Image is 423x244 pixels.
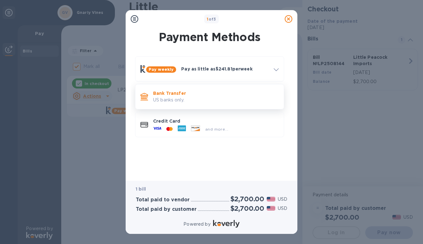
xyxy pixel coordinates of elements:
b: of 3 [207,17,216,21]
h3: Total paid by customer [136,206,197,212]
p: Pay as little as $241.81 per week [181,66,269,72]
p: USD [278,205,287,212]
b: Pay weekly [149,67,174,72]
span: 1 [207,17,208,21]
img: Logo [213,220,240,228]
p: US banks only. [153,97,279,103]
p: Powered by [183,221,210,228]
img: USD [267,206,275,210]
h3: Total paid to vendor [136,197,190,203]
h2: $2,700.00 [230,195,264,203]
p: USD [278,196,287,203]
h1: Payment Methods [134,30,285,44]
b: 1 bill [136,186,146,192]
p: Bank Transfer [153,90,279,96]
span: and more... [205,127,228,131]
img: USD [267,197,275,201]
p: Credit Card [153,118,279,124]
h2: $2,700.00 [230,204,264,212]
